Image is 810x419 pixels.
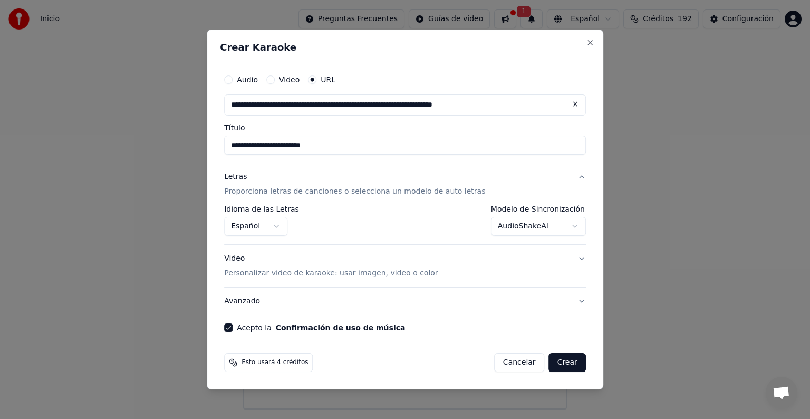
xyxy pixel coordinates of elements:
[276,324,406,331] button: Acepto la
[224,186,485,197] p: Proporciona letras de canciones o selecciona un modelo de auto letras
[224,163,586,205] button: LetrasProporciona letras de canciones o selecciona un modelo de auto letras
[237,76,258,83] label: Audio
[220,43,590,52] h2: Crear Karaoke
[549,353,586,372] button: Crear
[491,205,586,213] label: Modelo de Sincronización
[224,253,438,279] div: Video
[224,205,299,213] label: Idioma de las Letras
[224,205,586,244] div: LetrasProporciona letras de canciones o selecciona un modelo de auto letras
[224,288,586,315] button: Avanzado
[242,358,308,367] span: Esto usará 4 créditos
[237,324,405,331] label: Acepto la
[279,76,300,83] label: Video
[224,245,586,287] button: VideoPersonalizar video de karaoke: usar imagen, video o color
[224,124,586,131] label: Título
[224,172,247,182] div: Letras
[224,268,438,279] p: Personalizar video de karaoke: usar imagen, video o color
[321,76,335,83] label: URL
[494,353,545,372] button: Cancelar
